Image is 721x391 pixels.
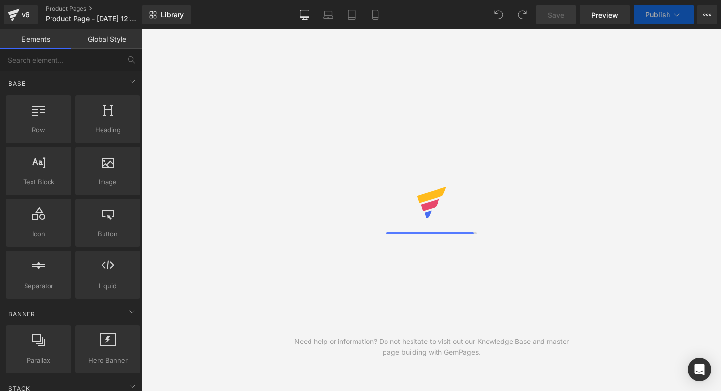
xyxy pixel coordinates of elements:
a: Laptop [316,5,340,24]
span: Row [9,125,68,135]
a: Preview [580,5,630,24]
a: Mobile [363,5,387,24]
div: Open Intercom Messenger [688,358,711,381]
button: Redo [513,5,532,24]
button: Undo [489,5,509,24]
a: Global Style [71,29,142,49]
span: Library [161,10,184,19]
span: Base [7,79,26,88]
span: Parallax [9,355,68,366]
div: v6 [20,8,32,21]
a: v6 [4,5,38,24]
div: Need help or information? Do not hesitate to visit out our Knowledge Base and master page buildin... [286,336,576,358]
span: Preview [592,10,618,20]
a: Desktop [293,5,316,24]
button: Publish [634,5,694,24]
span: Icon [9,229,68,239]
span: Image [78,177,137,187]
span: Liquid [78,281,137,291]
span: Hero Banner [78,355,137,366]
button: More [697,5,717,24]
span: Save [548,10,564,20]
span: Text Block [9,177,68,187]
span: Product Page - [DATE] 12:27:16 [46,15,140,23]
span: Heading [78,125,137,135]
span: Banner [7,309,36,318]
a: New Library [142,5,191,24]
a: Product Pages [46,5,158,13]
span: Separator [9,281,68,291]
span: Button [78,229,137,239]
a: Tablet [340,5,363,24]
span: Publish [645,11,670,19]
